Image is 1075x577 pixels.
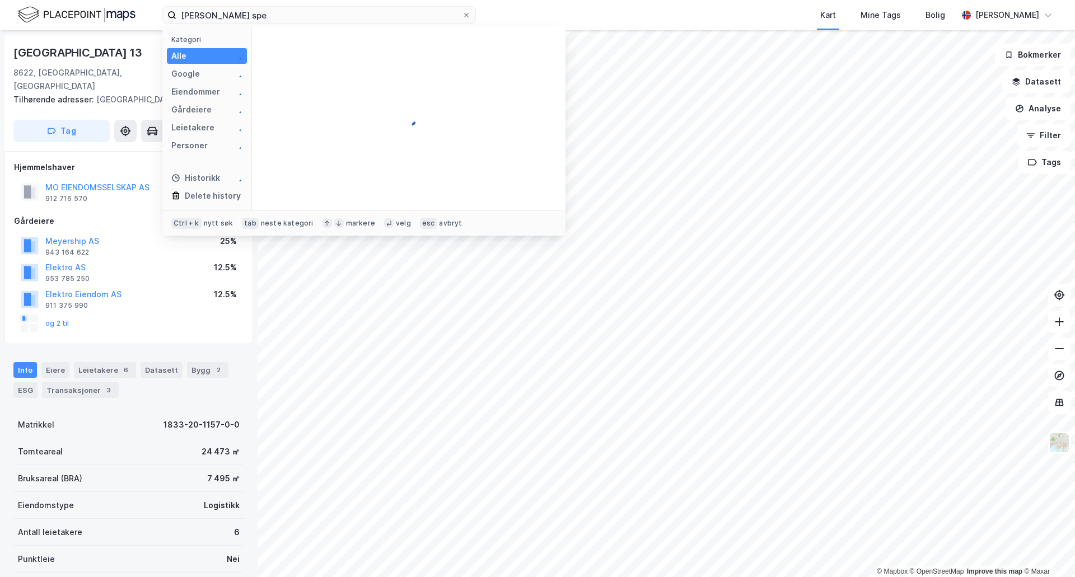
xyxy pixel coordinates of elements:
input: Søk på adresse, matrikkel, gårdeiere, leietakere eller personer [176,7,462,24]
div: esc [420,218,437,229]
div: Datasett [141,362,183,378]
img: spinner.a6d8c91a73a9ac5275cf975e30b51cfb.svg [233,141,242,150]
div: Bruksareal (BRA) [18,472,82,485]
div: Historikk [171,171,220,185]
img: spinner.a6d8c91a73a9ac5275cf975e30b51cfb.svg [233,173,242,182]
button: Tags [1018,151,1071,173]
div: 953 785 250 [45,274,90,283]
a: OpenStreetMap [910,567,964,575]
img: logo.f888ab2527a4732fd821a326f86c7f29.svg [18,5,135,25]
button: Filter [1017,124,1071,147]
div: Matrikkel [18,418,54,431]
div: Eiendommer [171,85,220,98]
div: velg [396,219,411,228]
div: Info [13,362,37,378]
div: [GEOGRAPHIC_DATA] 13 [13,44,144,62]
div: neste kategori [261,219,314,228]
div: 6 [120,364,132,376]
div: Bolig [926,8,945,22]
div: Kontrollprogram for chat [1019,523,1075,577]
div: 24 473 ㎡ [202,445,240,458]
div: nytt søk [204,219,233,228]
div: Nei [227,552,240,566]
div: Antall leietakere [18,526,82,539]
div: 912 716 570 [45,194,87,203]
div: [GEOGRAPHIC_DATA] 7 [13,93,235,106]
div: Ctrl + k [171,218,202,229]
div: Tomteareal [18,445,63,458]
img: spinner.a6d8c91a73a9ac5275cf975e30b51cfb.svg [233,87,242,96]
a: Improve this map [967,567,1022,575]
div: 25% [220,234,237,248]
div: 8622, [GEOGRAPHIC_DATA], [GEOGRAPHIC_DATA] [13,66,193,93]
div: Hjemmelshaver [14,161,244,174]
div: Leietakere [171,121,214,134]
img: spinner.a6d8c91a73a9ac5275cf975e30b51cfb.svg [233,123,242,132]
div: Kart [820,8,836,22]
div: 911 375 990 [45,301,88,310]
div: 12.5% [214,288,237,301]
div: Eiere [41,362,69,378]
div: 943 164 622 [45,248,89,257]
div: 1833-20-1157-0-0 [163,418,240,431]
div: Transaksjoner [42,382,119,398]
div: 7 495 ㎡ [207,472,240,485]
button: Tag [13,120,110,142]
div: Alle [171,49,186,63]
button: Bokmerker [995,44,1071,66]
div: Punktleie [18,552,55,566]
div: Gårdeiere [171,103,212,116]
div: Gårdeiere [14,214,244,228]
img: Z [1049,432,1070,453]
div: 3 [103,384,114,396]
div: Kategori [171,35,247,44]
div: ESG [13,382,38,398]
button: Datasett [1002,71,1071,93]
iframe: Chat Widget [1019,523,1075,577]
div: Google [171,67,200,81]
div: [PERSON_NAME] [975,8,1039,22]
div: Leietakere [74,362,136,378]
div: Personer [171,139,208,152]
div: Delete history [185,189,241,203]
img: spinner.a6d8c91a73a9ac5275cf975e30b51cfb.svg [233,105,242,114]
div: Eiendomstype [18,499,74,512]
div: Mine Tags [861,8,901,22]
div: markere [346,219,375,228]
button: Analyse [1006,97,1071,120]
span: Tilhørende adresser: [13,95,96,104]
div: tab [242,218,259,229]
div: 2 [213,364,224,376]
div: 6 [234,526,240,539]
div: Bygg [187,362,228,378]
div: avbryt [439,219,462,228]
div: Logistikk [204,499,240,512]
a: Mapbox [877,567,908,575]
img: spinner.a6d8c91a73a9ac5275cf975e30b51cfb.svg [233,69,242,78]
img: spinner.a6d8c91a73a9ac5275cf975e30b51cfb.svg [400,110,418,128]
div: 12.5% [214,261,237,274]
img: spinner.a6d8c91a73a9ac5275cf975e30b51cfb.svg [233,51,242,60]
